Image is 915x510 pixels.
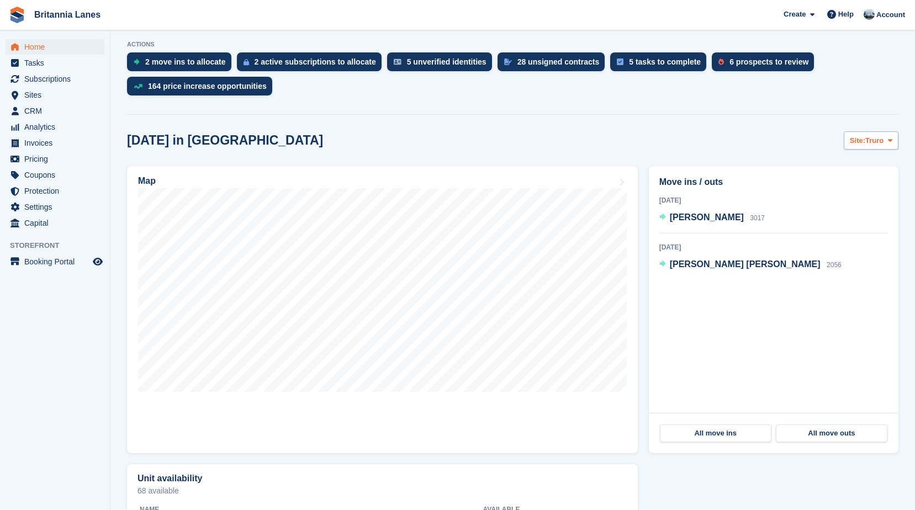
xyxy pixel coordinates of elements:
[6,199,104,215] a: menu
[6,215,104,231] a: menu
[864,9,875,20] img: John Millership
[127,41,898,48] p: ACTIONS
[844,131,898,150] button: Site: Truro
[6,87,104,103] a: menu
[134,59,140,65] img: move_ins_to_allocate_icon-fdf77a2bb77ea45bf5b3d319d69a93e2d87916cf1d5bf7949dd705db3b84f3ca.svg
[670,212,744,222] span: [PERSON_NAME]
[10,240,110,251] span: Storefront
[148,82,267,91] div: 164 price increase opportunities
[24,87,91,103] span: Sites
[504,59,512,65] img: contract_signature_icon-13c848040528278c33f63329250d36e43548de30e8caae1d1a13099fd9432cc5.svg
[517,57,600,66] div: 28 unsigned contracts
[6,151,104,167] a: menu
[6,135,104,151] a: menu
[498,52,611,77] a: 28 unsigned contracts
[827,261,842,269] span: 2056
[838,9,854,20] span: Help
[237,52,387,77] a: 2 active subscriptions to allocate
[91,255,104,268] a: Preview store
[30,6,105,24] a: Britannia Lanes
[407,57,486,66] div: 5 unverified identities
[750,214,765,222] span: 3017
[6,55,104,71] a: menu
[24,39,91,55] span: Home
[659,211,765,225] a: [PERSON_NAME] 3017
[6,119,104,135] a: menu
[255,57,376,66] div: 2 active subscriptions to allocate
[850,135,865,146] span: Site:
[9,7,25,23] img: stora-icon-8386f47178a22dfd0bd8f6a31ec36ba5ce8667c1dd55bd0f319d3a0aa187defe.svg
[138,176,156,186] h2: Map
[127,166,638,453] a: Map
[394,59,401,65] img: verify_identity-adf6edd0f0f0b5bbfe63781bf79b02c33cf7c696d77639b501bdc392416b5a36.svg
[24,199,91,215] span: Settings
[127,52,237,77] a: 2 move ins to allocate
[127,133,323,148] h2: [DATE] in [GEOGRAPHIC_DATA]
[629,57,701,66] div: 5 tasks to complete
[718,59,724,65] img: prospect-51fa495bee0391a8d652442698ab0144808aea92771e9ea1ae160a38d050c398.svg
[660,424,771,442] a: All move ins
[24,151,91,167] span: Pricing
[24,167,91,183] span: Coupons
[784,9,806,20] span: Create
[137,487,627,495] p: 68 available
[244,59,249,66] img: active_subscription_to_allocate_icon-d502201f5373d7db506a760aba3b589e785aa758c864c3986d89f69b8ff3...
[24,183,91,199] span: Protection
[610,52,712,77] a: 5 tasks to complete
[729,57,808,66] div: 6 prospects to review
[127,77,278,101] a: 164 price increase opportunities
[137,474,202,484] h2: Unit availability
[24,55,91,71] span: Tasks
[659,176,888,189] h2: Move ins / outs
[865,135,884,146] span: Truro
[6,103,104,119] a: menu
[659,242,888,252] div: [DATE]
[6,167,104,183] a: menu
[659,195,888,205] div: [DATE]
[6,183,104,199] a: menu
[6,71,104,87] a: menu
[24,71,91,87] span: Subscriptions
[776,424,887,442] a: All move outs
[617,59,623,65] img: task-75834270c22a3079a89374b754ae025e5fb1db73e45f91037f5363f120a921f8.svg
[24,103,91,119] span: CRM
[712,52,819,77] a: 6 prospects to review
[670,259,821,269] span: [PERSON_NAME] [PERSON_NAME]
[134,84,142,89] img: price_increase_opportunities-93ffe204e8149a01c8c9dc8f82e8f89637d9d84a8eef4429ea346261dce0b2c0.svg
[387,52,498,77] a: 5 unverified identities
[6,39,104,55] a: menu
[24,135,91,151] span: Invoices
[659,258,842,272] a: [PERSON_NAME] [PERSON_NAME] 2056
[145,57,226,66] div: 2 move ins to allocate
[876,9,905,20] span: Account
[24,215,91,231] span: Capital
[24,119,91,135] span: Analytics
[24,254,91,269] span: Booking Portal
[6,254,104,269] a: menu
